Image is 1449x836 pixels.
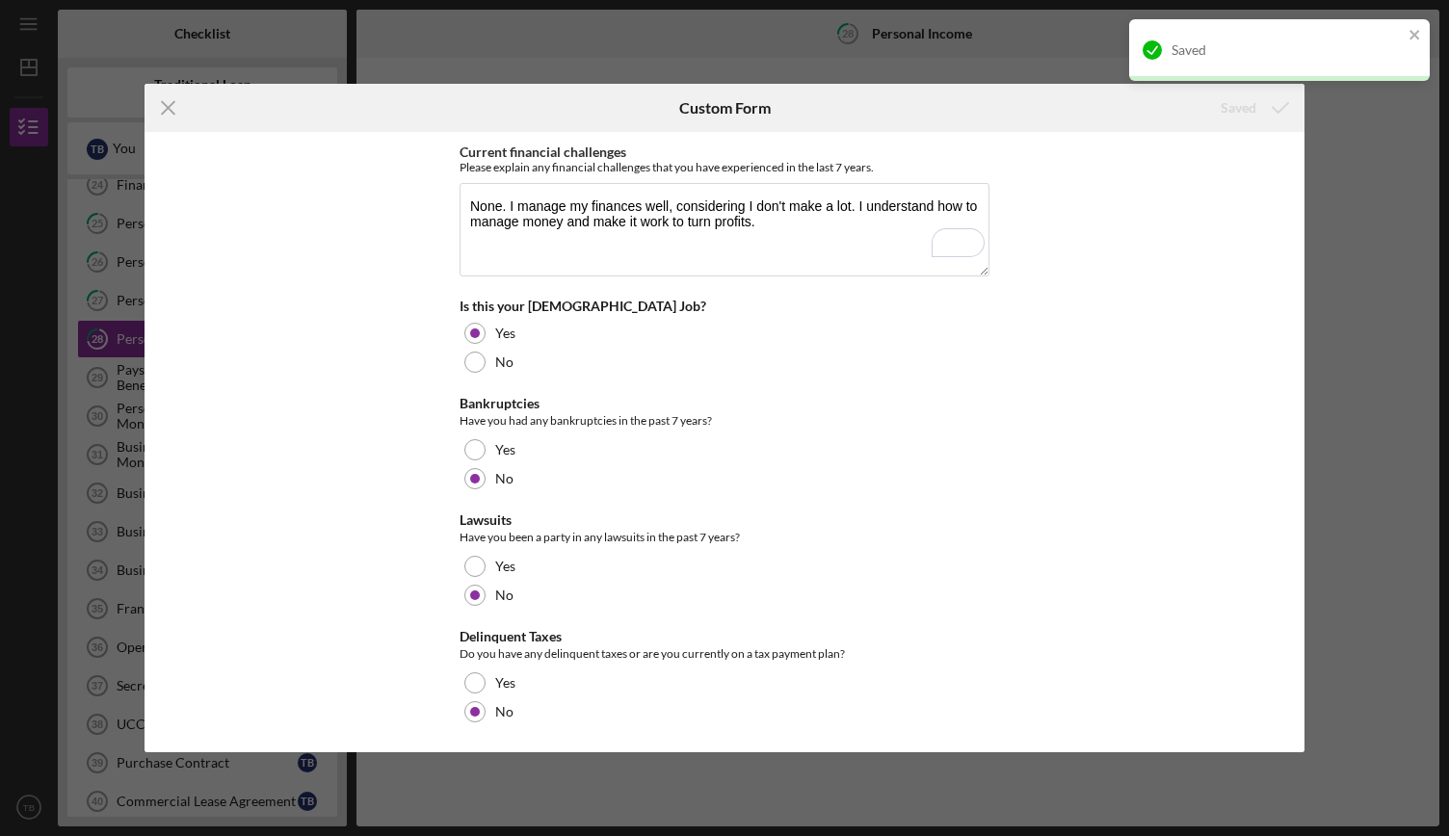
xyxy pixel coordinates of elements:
h6: Custom Form [679,99,771,117]
button: Saved [1201,89,1304,127]
button: close [1409,27,1422,45]
div: Do you have any delinquent taxes or are you currently on a tax payment plan? [460,644,989,664]
div: Delinquent Taxes [460,629,989,644]
div: Saved [1172,42,1403,58]
label: Yes [495,326,515,341]
label: Yes [495,675,515,691]
div: Please explain any financial challenges that you have experienced in the last 7 years. [460,160,989,174]
textarea: To enrich screen reader interactions, please activate Accessibility in Grammarly extension settings [460,183,989,275]
label: No [495,588,514,603]
div: Have you had any bankruptcies in the past 7 years? [460,411,989,431]
label: Yes [495,559,515,574]
label: No [495,471,514,486]
label: No [495,704,514,719]
label: No [495,354,514,370]
div: Have you been a party in any lawsuits in the past 7 years? [460,528,989,547]
div: Lawsuits [460,512,989,528]
div: Is this your [DEMOGRAPHIC_DATA] Job? [460,299,989,314]
label: Yes [495,442,515,457]
div: Bankruptcies [460,396,989,411]
label: Current financial challenges [460,144,626,160]
div: Saved [1221,89,1256,127]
